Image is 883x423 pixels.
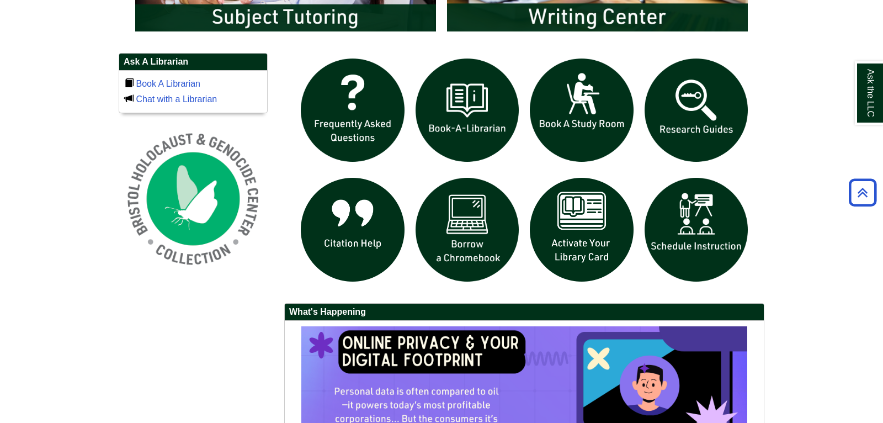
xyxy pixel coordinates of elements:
[524,172,639,287] img: activate Library Card icon links to form to activate student ID into library card
[136,79,200,88] a: Book A Librarian
[410,172,525,287] img: Borrow a chromebook icon links to the borrow a chromebook web page
[845,185,880,200] a: Back to Top
[136,94,217,104] a: Chat with a Librarian
[285,304,764,321] h2: What's Happening
[639,53,754,168] img: Research Guides icon links to research guides web page
[639,172,754,287] img: For faculty. Schedule Library Instruction icon links to form.
[295,53,410,168] img: frequently asked questions
[119,54,267,71] h2: Ask A Librarian
[295,172,410,287] img: citation help icon links to citation help guide page
[119,124,268,273] img: Holocaust and Genocide Collection
[410,53,525,168] img: Book a Librarian icon links to book a librarian web page
[524,53,639,168] img: book a study room icon links to book a study room web page
[295,53,753,292] div: slideshow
